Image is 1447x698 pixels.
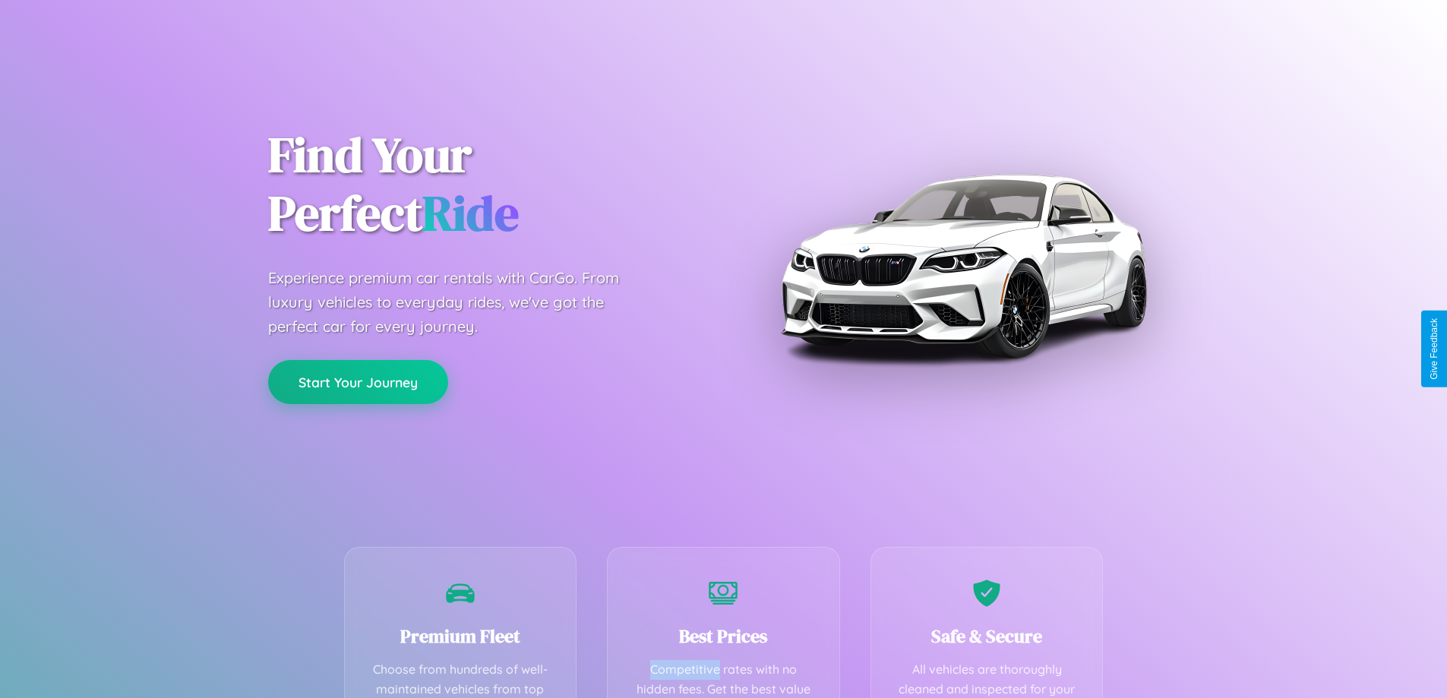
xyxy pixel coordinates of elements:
h1: Find Your Perfect [268,126,701,243]
img: Premium BMW car rental vehicle [773,76,1153,456]
button: Start Your Journey [268,360,448,404]
h3: Safe & Secure [894,624,1080,649]
div: Give Feedback [1429,318,1439,380]
span: Ride [422,180,519,246]
p: Experience premium car rentals with CarGo. From luxury vehicles to everyday rides, we've got the ... [268,266,648,339]
h3: Best Prices [630,624,817,649]
h3: Premium Fleet [368,624,554,649]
